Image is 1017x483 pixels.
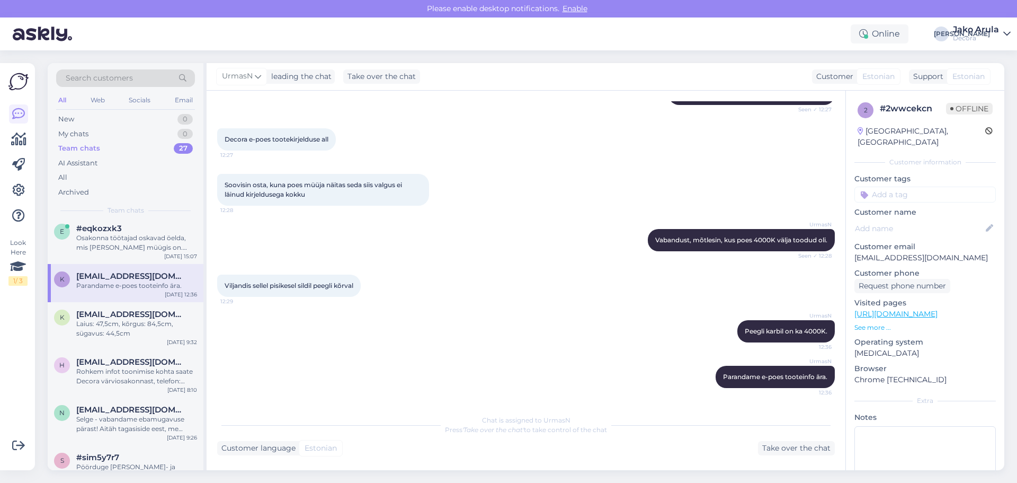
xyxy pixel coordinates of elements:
span: 12:27 [220,151,260,159]
span: 2 [864,106,868,114]
span: Enable [559,4,591,13]
div: Look Here [8,238,28,286]
span: Team chats [108,206,144,215]
p: Visited pages [854,297,996,309]
span: UrmasN [792,221,832,229]
div: Take over the chat [343,69,420,84]
div: Jako Arula [953,25,999,34]
div: All [58,172,67,183]
span: UrmasN [792,312,832,320]
span: Decora e-poes tootekirjelduse all [225,135,328,143]
a: [URL][DOMAIN_NAME] [854,309,938,319]
div: [DATE] 12:36 [165,291,197,298]
div: Selge - vabandame ebamugavuse pärast! Aitäh tagasiside eest, me uurime omalt poolt edasi millest ... [76,415,197,434]
div: [DATE] 9:32 [167,338,197,346]
p: Operating system [854,337,996,348]
div: Decora [953,34,999,42]
span: UrmasN [792,357,832,365]
div: 0 [177,129,193,139]
div: 27 [174,143,193,154]
div: [DATE] 8:10 [167,386,197,394]
span: k [60,313,65,321]
p: Customer name [854,207,996,218]
div: Customer language [217,443,296,454]
i: 'Take over the chat' [462,426,524,434]
input: Add a tag [854,187,996,203]
div: Team chats [58,143,100,154]
div: Archived [58,187,89,198]
span: n [59,409,65,417]
span: s [60,456,64,464]
div: leading the chat [267,71,332,82]
span: nils.austa@gmail.com [76,405,186,415]
span: e [60,227,64,235]
input: Add name [855,223,984,234]
div: AI Assistant [58,158,97,169]
span: Vabandust, mõtlesin, kus poes 4000K välja toodud oli. [655,236,827,244]
div: [DATE] 9:26 [167,434,197,442]
span: Viljandis sellel pisikesel sildil peegli kõrval [225,282,353,289]
div: Web [88,93,107,107]
span: h [59,361,65,369]
a: Jako ArulaDecora [953,25,1011,42]
span: 12:29 [220,297,260,305]
div: Support [909,71,943,82]
span: Offline [946,103,993,115]
p: Browser [854,363,996,374]
div: My chats [58,129,88,139]
div: Laius: 47,5cm, kõrgus: 84,5cm, sügavus: 44,5cm [76,319,197,338]
div: Osakonna töötajad oskavad öelda, mis [PERSON_NAME] müügis on. Telefon: [PHONE_NUMBER] [76,233,197,252]
div: Online [851,24,908,43]
span: Estonian [862,71,895,82]
span: Parandame e-poes tooteinfo ära. [723,373,827,381]
span: Press to take control of the chat [445,426,607,434]
div: Customer information [854,157,996,167]
p: Customer phone [854,268,996,279]
span: 12:36 [792,343,832,351]
span: Search customers [66,73,133,84]
div: 1 / 3 [8,276,28,286]
span: Peegli karbil on ka 4000K. [745,327,827,335]
div: Extra [854,396,996,406]
img: Askly Logo [8,72,29,92]
span: Seen ✓ 12:27 [792,106,832,113]
div: [GEOGRAPHIC_DATA], [GEOGRAPHIC_DATA] [858,126,985,148]
div: All [56,93,68,107]
span: UrmasN [222,71,253,82]
span: #eqkozxk3 [76,224,122,233]
span: Estonian [952,71,985,82]
div: Request phone number [854,279,950,293]
span: 12:28 [220,206,260,214]
div: Parandame e-poes tooteinfo ära. [76,281,197,291]
span: Chat is assigned to UrmasN [482,416,570,424]
span: Soovisin osta, kuna poes müüja näitas seda siis valgus ei läinud kirjeldusega kokku [225,181,404,198]
span: kristiina369@hotmail.com [76,310,186,319]
p: Chrome [TECHNICAL_ID] [854,374,996,385]
div: Socials [127,93,153,107]
div: Pöörduge [PERSON_NAME]- ja segude osakonna [PERSON_NAME], telefon: [PHONE_NUMBER]. [76,462,197,481]
div: Customer [812,71,853,82]
p: Customer tags [854,173,996,185]
span: k [60,275,65,283]
p: See more ... [854,323,996,332]
span: helari.vatsing@gmail.com [76,357,186,367]
p: Customer email [854,241,996,252]
div: Rohkem infot toonimise kohta saate Decora värviosakonnast, telefon: [PHONE_NUMBER] ; e-mail: [EMA... [76,367,197,386]
p: Notes [854,412,996,423]
p: [EMAIL_ADDRESS][DOMAIN_NAME] [854,252,996,264]
p: [MEDICAL_DATA] [854,348,996,359]
span: #sim5y7r7 [76,453,119,462]
div: 0 [177,114,193,125]
span: kadijurisson@gmail.com [76,271,186,281]
div: New [58,114,74,125]
div: [DATE] 15:07 [164,252,197,260]
div: Email [173,93,195,107]
span: 12:36 [792,389,832,397]
span: Estonian [305,443,337,454]
div: Take over the chat [758,441,835,455]
div: [PERSON_NAME] [934,27,949,41]
span: Seen ✓ 12:28 [792,252,832,260]
div: # 2wwcekcn [880,102,946,115]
